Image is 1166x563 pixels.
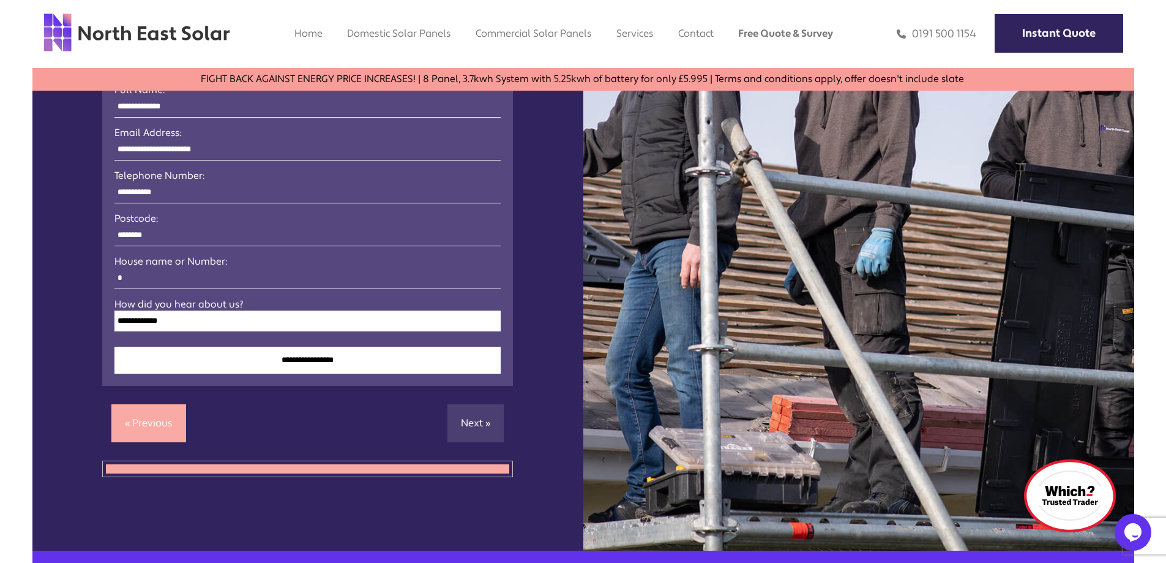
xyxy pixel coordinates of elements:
a: Services [616,27,654,40]
label: Telephone Number: [114,170,501,182]
a: « Previous [111,404,186,442]
img: phone icon [897,27,906,41]
label: Postcode: [114,213,501,225]
a: Commercial Solar Panels [476,27,592,40]
label: How did you hear about us? [114,298,501,311]
img: north east solar logo [43,12,231,53]
iframe: chat widget [1115,514,1154,551]
a: Contact [678,27,714,40]
a: 0191 500 1154 [897,27,976,41]
a: Next » [447,404,504,442]
a: Domestic Solar Panels [347,27,451,40]
img: which logo [1024,459,1116,532]
a: Instant Quote [995,14,1123,53]
label: House name or Number: [114,255,501,268]
a: Free Quote & Survey [738,27,833,40]
label: Email Address: [114,127,501,139]
a: Home [294,27,323,40]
